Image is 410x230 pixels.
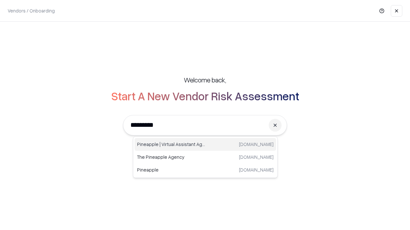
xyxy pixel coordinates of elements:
p: Pineapple [137,166,205,173]
h5: Welcome back, [184,75,226,84]
p: [DOMAIN_NAME] [239,154,274,160]
p: Pineapple | Virtual Assistant Agency [137,141,205,148]
p: [DOMAIN_NAME] [239,141,274,148]
div: Suggestions [133,136,278,178]
p: Vendors / Onboarding [8,7,55,14]
h2: Start A New Vendor Risk Assessment [111,89,299,102]
p: [DOMAIN_NAME] [239,166,274,173]
p: The Pineapple Agency [137,154,205,160]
